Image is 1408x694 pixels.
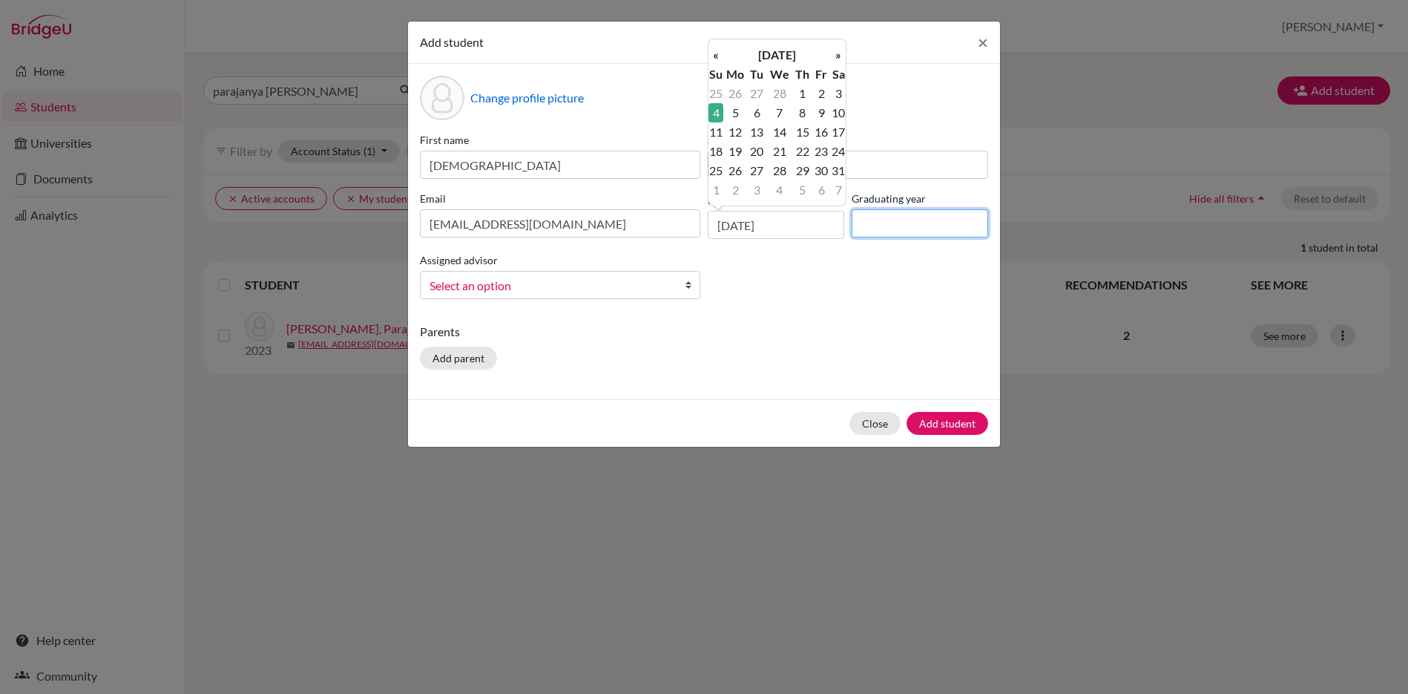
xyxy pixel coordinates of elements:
td: 26 [723,84,748,103]
th: Su [708,65,723,84]
td: 1 [708,180,723,200]
th: Sa [831,65,846,84]
td: 24 [831,142,846,161]
td: 12 [723,122,748,142]
td: 8 [792,103,812,122]
td: 14 [766,122,792,142]
td: 29 [792,161,812,180]
td: 5 [792,180,812,200]
td: 4 [708,103,723,122]
td: 25 [708,84,723,103]
label: First name [420,132,700,148]
td: 3 [831,84,846,103]
th: Fr [812,65,831,84]
button: Close [849,412,901,435]
label: Email [420,191,700,206]
td: 31 [831,161,846,180]
input: dd/mm/yyyy [708,211,844,239]
th: We [766,65,792,84]
td: 6 [812,180,831,200]
div: Profile picture [420,76,464,120]
th: Tu [748,65,766,84]
td: 19 [723,142,748,161]
td: 9 [812,103,831,122]
td: 20 [748,142,766,161]
td: 22 [792,142,812,161]
button: Close [966,22,1000,63]
th: [DATE] [723,45,831,65]
td: 18 [708,142,723,161]
td: 7 [831,180,846,200]
td: 5 [723,103,748,122]
td: 28 [766,161,792,180]
td: 23 [812,142,831,161]
td: 13 [748,122,766,142]
button: Add student [907,412,988,435]
label: Surname [708,132,988,148]
td: 3 [748,180,766,200]
button: Add parent [420,347,497,370]
td: 2 [723,180,748,200]
td: 27 [748,84,766,103]
td: 7 [766,103,792,122]
td: 17 [831,122,846,142]
th: Th [792,65,812,84]
label: Graduating year [852,191,988,206]
td: 6 [748,103,766,122]
td: 15 [792,122,812,142]
td: 16 [812,122,831,142]
td: 25 [708,161,723,180]
td: 27 [748,161,766,180]
td: 11 [708,122,723,142]
p: Parents [420,323,988,341]
td: 1 [792,84,812,103]
span: Add student [420,35,484,49]
th: « [708,45,723,65]
td: 2 [812,84,831,103]
th: » [831,45,846,65]
td: 28 [766,84,792,103]
span: × [978,31,988,53]
td: 4 [766,180,792,200]
th: Mo [723,65,748,84]
span: Select an option [430,276,671,295]
td: 10 [831,103,846,122]
td: 26 [723,161,748,180]
td: 21 [766,142,792,161]
label: Assigned advisor [420,252,498,268]
td: 30 [812,161,831,180]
